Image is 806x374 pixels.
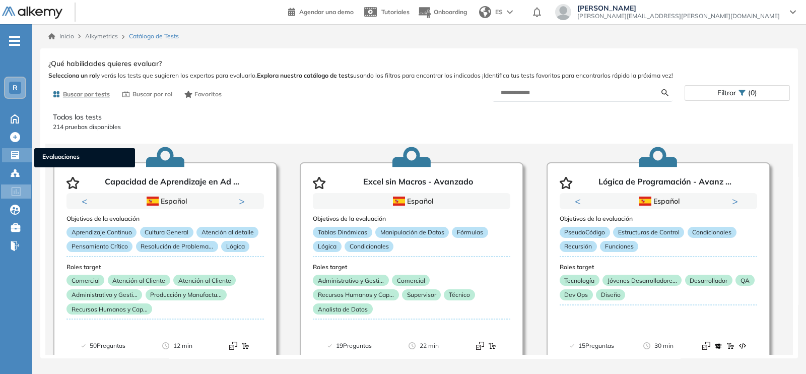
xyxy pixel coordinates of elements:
[13,84,18,92] span: R
[180,86,226,103] button: Favoritos
[639,197,651,206] img: ESP
[714,342,722,350] img: Format test logo
[313,264,510,271] h3: Roles target
[140,227,193,238] p: Cultura General
[288,5,354,17] a: Agendar una demo
[748,86,757,100] span: (0)
[53,112,785,122] p: Todos los tests
[239,196,249,206] button: Next
[313,289,398,300] p: Recursos Humanos y Cap...
[313,215,510,222] h3: Objetivos de la evaluación
[257,72,353,79] b: Explora nuestro catálogo de tests
[418,2,467,23] button: Onboarding
[577,12,780,20] span: [PERSON_NAME][EMAIL_ADDRESS][PERSON_NAME][DOMAIN_NAME]
[444,289,475,300] p: Técnico
[595,196,722,207] div: Español
[476,342,484,350] img: Format test logo
[66,215,264,222] h3: Objetivos de la evaluación
[507,10,513,14] img: arrow
[90,341,125,351] span: 50 Preguntas
[402,289,441,300] p: Supervisor
[2,7,62,19] img: Logo
[577,4,780,12] span: [PERSON_NAME]
[194,90,222,99] span: Favoritos
[66,241,132,252] p: Pensamiento Crítico
[313,303,372,315] p: Analista de Datos
[738,342,747,350] img: Format test logo
[717,86,736,100] span: Filtrar
[42,152,127,163] span: Evaluaciones
[560,275,599,286] p: Tecnología
[735,275,754,286] p: QA
[560,289,593,300] p: Dev Ops
[66,227,137,238] p: Aprendizaje Continuo
[66,275,104,286] p: Comercial
[82,196,92,206] button: Previous
[108,275,170,286] p: Atención al Cliente
[375,227,449,238] p: Manipulación de Datos
[229,342,237,350] img: Format test logo
[118,86,176,103] button: Buscar por rol
[479,6,491,18] img: world
[578,341,614,351] span: 15 Preguntas
[600,241,638,252] p: Funciones
[129,32,179,41] span: Catálogo de Tests
[495,8,503,17] span: ES
[313,227,372,238] p: Tablas Dinámicas
[732,196,742,206] button: Next
[136,241,218,252] p: Resolución de Problema...
[420,341,439,351] span: 22 min
[363,177,473,189] p: Excel sin Macros - Avanzado
[241,342,249,350] img: Format test logo
[392,275,430,286] p: Comercial
[726,342,734,350] img: Format test logo
[654,341,674,351] span: 30 min
[488,342,496,350] img: Format test logo
[313,241,341,252] p: Lógica
[48,58,162,69] span: ¿Qué habilidades quieres evaluar?
[702,342,710,350] img: Format test logo
[102,196,229,207] div: Español
[434,8,467,16] span: Onboarding
[685,275,732,286] p: Desarrollador
[613,227,684,238] p: Estructuras de Control
[66,289,142,300] p: Administrativo y Gesti...
[336,341,372,351] span: 19 Preguntas
[393,197,405,206] img: ESP
[196,227,258,238] p: Atención al detalle
[66,303,152,315] p: Recursos Humanos y Cap...
[147,197,159,206] img: ESP
[48,32,74,41] a: Inicio
[85,32,118,40] span: Alkymetrics
[345,241,393,252] p: Condicionales
[452,227,488,238] p: Fórmulas
[349,196,475,207] div: Español
[9,40,20,42] i: -
[560,215,757,222] h3: Objetivos de la evaluación
[173,275,236,286] p: Atención al Cliente
[48,86,114,103] button: Buscar por tests
[48,72,97,79] b: Selecciona un rol
[602,275,682,286] p: Jóvenes Desarrolladore...
[153,209,165,211] button: 1
[173,341,192,351] span: 12 min
[63,90,110,99] span: Buscar por tests
[53,122,785,132] p: 214 pruebas disponibles
[66,264,264,271] h3: Roles target
[132,90,172,99] span: Buscar por rol
[560,227,610,238] p: PseudoCódigo
[105,177,239,189] p: Capacidad de Aprendizaje en Ad ...
[560,264,757,271] h3: Roles target
[646,209,658,211] button: 1
[598,177,731,189] p: Lógica de Programación - Avanz ...
[48,71,790,80] span: y verás los tests que sugieren los expertos para evaluarlo. usando los filtros para encontrar los...
[299,8,354,16] span: Agendar una demo
[169,209,177,211] button: 2
[688,227,736,238] p: Condicionales
[560,241,597,252] p: Recursión
[662,209,670,211] button: 2
[221,241,249,252] p: Lógica
[575,196,585,206] button: Previous
[146,289,227,300] p: Producción y Manufactu...
[381,8,410,16] span: Tutoriales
